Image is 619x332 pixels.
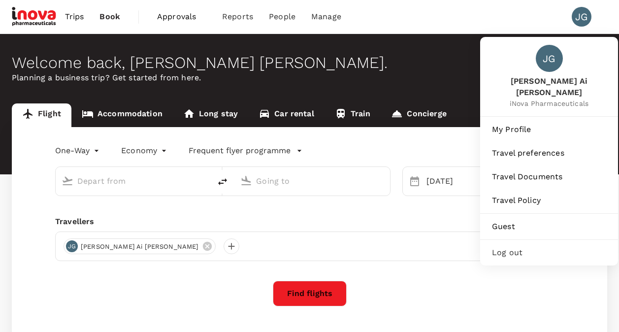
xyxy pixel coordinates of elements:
span: People [269,11,295,23]
span: My Profile [492,124,606,135]
div: JG[PERSON_NAME] Ai [PERSON_NAME] [64,238,216,254]
span: Travel preferences [492,147,606,159]
span: Book [99,11,120,23]
input: Depart from [77,173,190,189]
span: [PERSON_NAME] Ai [PERSON_NAME] [480,76,618,99]
a: Concierge [381,103,456,127]
span: iNova Pharmaceuticals [480,99,618,108]
a: Accommodation [71,103,173,127]
span: Trips [65,11,84,23]
div: Log out [484,242,614,264]
a: Flight [12,103,71,127]
button: Frequent flyer programme [189,145,302,157]
button: Find flights [273,281,347,306]
span: [PERSON_NAME] Ai [PERSON_NAME] [75,242,205,252]
div: Economy [121,143,169,159]
a: Travel Policy [484,190,614,211]
span: Approvals [157,11,206,23]
span: Travel Documents [492,171,606,183]
div: One-Way [55,143,101,159]
span: Manage [311,11,341,23]
div: [DATE] [423,171,487,191]
a: My Profile [484,119,614,140]
a: Long stay [173,103,248,127]
span: Reports [222,11,253,23]
a: Guest [484,216,614,237]
a: Car rental [248,103,325,127]
div: Welcome back , [PERSON_NAME] [PERSON_NAME] . [12,54,607,72]
a: Travel preferences [484,142,614,164]
span: Guest [492,221,606,232]
a: Train [325,103,381,127]
p: Planning a business trip? Get started from here. [12,72,607,84]
span: Log out [492,247,606,259]
div: JG [572,7,591,27]
div: JG [536,45,563,72]
button: delete [211,170,234,194]
input: Going to [256,173,369,189]
p: Frequent flyer programme [189,145,291,157]
a: Travel Documents [484,166,614,188]
span: Travel Policy [492,195,606,206]
button: Open [204,180,206,182]
div: Travellers [55,216,564,228]
img: iNova Pharmaceuticals [12,6,57,28]
button: Open [383,180,385,182]
div: JG [66,240,78,252]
